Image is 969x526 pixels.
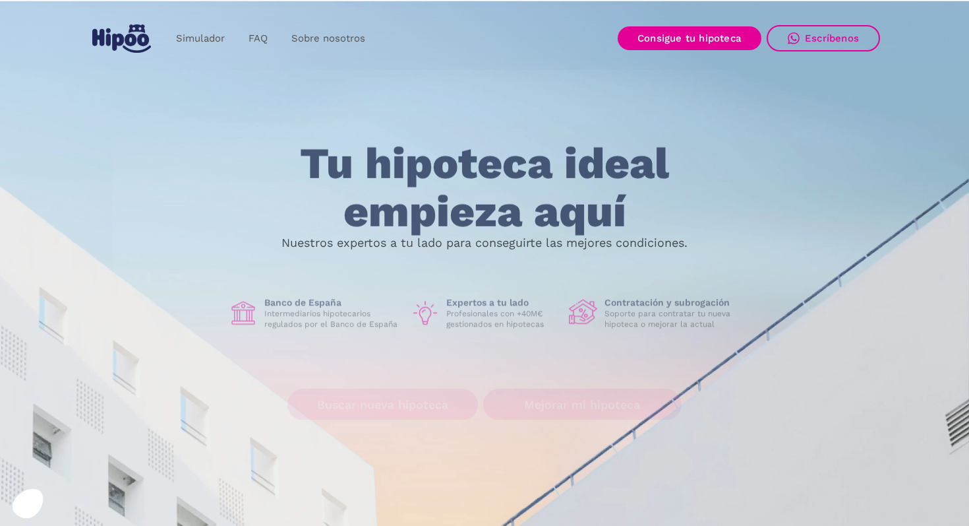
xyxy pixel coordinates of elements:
h1: Expertos a tu lado [446,297,558,309]
a: home [89,19,154,58]
h1: Contratación y subrogación [604,297,740,309]
div: Escríbenos [805,32,859,44]
p: Soporte para contratar tu nueva hipoteca o mejorar la actual [604,309,740,330]
a: Buscar nueva hipoteca [287,389,478,420]
a: Mejorar mi hipoteca [483,389,682,420]
a: Simulador [164,26,237,51]
a: FAQ [237,26,279,51]
p: Nuestros expertos a tu lado para conseguirte las mejores condiciones. [281,238,688,248]
a: Consigue tu hipoteca [618,26,761,50]
h1: Tu hipoteca ideal empieza aquí [235,140,734,236]
a: Escríbenos [767,25,880,51]
p: Intermediarios hipotecarios regulados por el Banco de España [264,309,400,330]
a: Sobre nosotros [279,26,377,51]
p: Profesionales con +40M€ gestionados en hipotecas [446,309,558,330]
h1: Banco de España [264,297,400,309]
